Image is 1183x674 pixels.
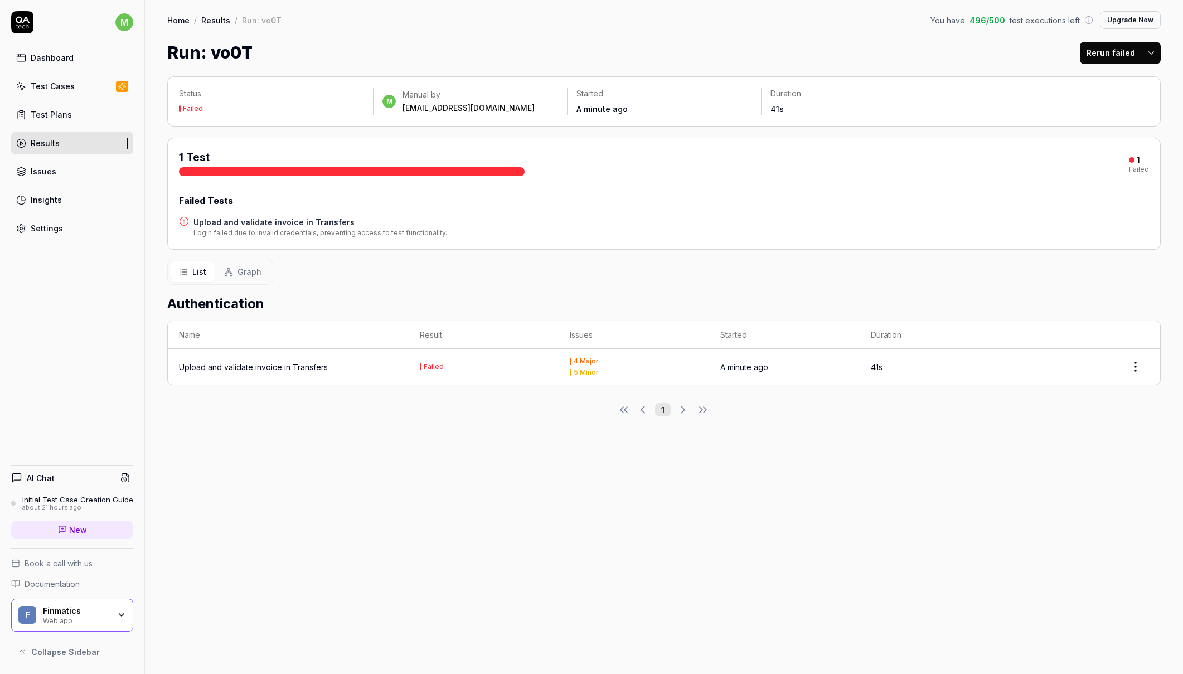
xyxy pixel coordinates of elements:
span: List [192,266,206,278]
div: / [194,14,197,26]
span: m [115,13,133,31]
button: Rerun failed [1080,42,1142,64]
button: m [115,11,133,33]
span: Collapse Sidebar [31,646,100,658]
a: Initial Test Case Creation Guideabout 21 hours ago [11,495,133,512]
time: 41s [871,362,883,372]
span: You have [930,14,965,26]
a: Settings [11,217,133,239]
div: Failed [183,105,203,112]
span: F [18,606,36,624]
h2: Authentication [167,294,1161,314]
th: Issues [559,321,709,349]
div: Insights [31,194,62,206]
a: Insights [11,189,133,211]
p: Started [576,88,752,99]
h4: AI Chat [27,472,55,484]
span: 496 / 500 [969,14,1005,26]
time: 41s [770,104,784,114]
div: Initial Test Case Creation Guide [22,495,133,504]
a: Documentation [11,578,133,590]
span: Book a call with us [25,557,93,569]
div: Login failed due to invalid credentials, preventing access to test functionality. [193,228,447,238]
a: Upload and validate invoice in Transfers [193,216,447,228]
div: 5 Minor [574,369,599,376]
p: Status [179,88,364,99]
a: Test Cases [11,75,133,97]
div: Failed [1129,166,1149,173]
h1: Run: vo0T [167,40,253,65]
div: Run: vo0T [242,14,282,26]
th: Name [168,321,409,349]
div: Test Cases [31,80,75,92]
div: Finmatics [43,606,110,616]
button: Collapse Sidebar [11,641,133,663]
a: Issues [11,161,133,182]
div: Issues [31,166,56,177]
div: [EMAIL_ADDRESS][DOMAIN_NAME] [403,103,535,114]
div: / [235,14,237,26]
div: Settings [31,222,63,234]
button: 1 [655,403,671,416]
th: Duration [860,321,1010,349]
span: 1 Test [179,151,210,164]
time: A minute ago [576,104,628,114]
div: Failed [424,363,444,370]
th: Started [709,321,860,349]
time: A minute ago [720,362,768,372]
button: List [170,261,215,282]
div: 1 [1137,155,1140,165]
a: Dashboard [11,47,133,69]
button: Failed [420,361,444,373]
span: Documentation [25,578,80,590]
span: m [382,95,396,108]
button: FFinmaticsWeb app [11,599,133,632]
div: Failed Tests [179,194,1149,207]
p: Duration [770,88,946,99]
a: Upload and validate invoice in Transfers [179,361,328,373]
span: Graph [237,266,261,278]
div: 4 Major [574,358,599,365]
a: Results [201,14,230,26]
a: New [11,521,133,539]
a: Results [11,132,133,154]
a: Book a call with us [11,557,133,569]
a: Home [167,14,190,26]
button: Graph [215,261,270,282]
a: Test Plans [11,104,133,125]
div: Web app [43,615,110,624]
span: New [69,524,87,536]
div: Test Plans [31,109,72,120]
div: Manual by [403,89,535,100]
div: Results [31,137,60,149]
th: Result [409,321,559,349]
span: test executions left [1010,14,1080,26]
div: Dashboard [31,52,74,64]
button: Upgrade Now [1100,11,1161,29]
div: about 21 hours ago [22,504,133,512]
